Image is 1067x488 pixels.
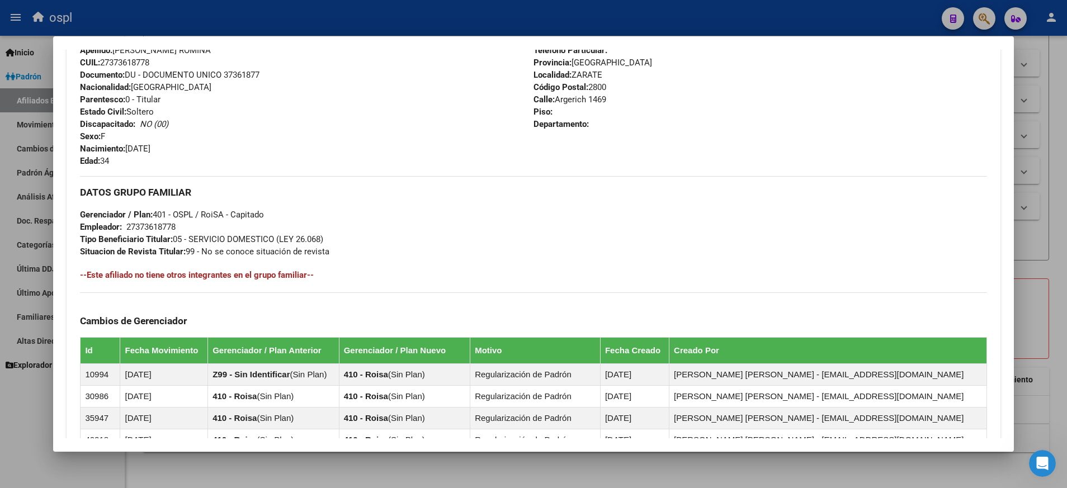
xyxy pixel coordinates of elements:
strong: Empleador: [80,222,122,232]
span: ZARATE [533,70,602,80]
strong: Departamento: [533,119,589,129]
strong: 410 - Roisa [344,369,388,379]
strong: 410 - Roisa [344,413,388,423]
td: ( ) [208,429,339,451]
td: [PERSON_NAME] [PERSON_NAME] - [EMAIL_ADDRESS][DOMAIN_NAME] [669,407,987,429]
td: [DATE] [600,407,669,429]
td: 10994 [81,363,120,385]
h3: DATOS GRUPO FAMILIAR [80,186,986,198]
span: [GEOGRAPHIC_DATA] [533,58,652,68]
strong: 410 - Roisa [344,435,388,444]
span: Sin Plan [293,369,324,379]
span: Sin Plan [259,413,291,423]
td: Regularización de Padrón [470,407,601,429]
td: Regularización de Padrón [470,429,601,451]
td: ( ) [339,363,470,385]
div: 27373618778 [126,221,176,233]
th: Fecha Creado [600,337,669,363]
strong: Código Postal: [533,82,588,92]
strong: 410 - Roisa [344,391,388,401]
td: [DATE] [120,363,208,385]
strong: Tipo Beneficiario Titular: [80,234,173,244]
span: Soltero [80,107,154,117]
span: DU - DOCUMENTO UNICO 37361877 [80,70,259,80]
h3: Cambios de Gerenciador [80,315,986,327]
td: 30986 [81,385,120,407]
strong: Edad: [80,156,100,166]
strong: Provincia: [533,58,572,68]
td: ( ) [208,385,339,407]
span: 05 - SERVICIO DOMESTICO (LEY 26.068) [80,234,323,244]
i: NO (00) [140,119,168,129]
th: Motivo [470,337,601,363]
strong: Parentesco: [80,94,125,105]
strong: Situacion de Revista Titular: [80,247,186,257]
th: Gerenciador / Plan Nuevo [339,337,470,363]
strong: Estado Civil: [80,107,126,117]
td: ( ) [339,385,470,407]
strong: Z99 - Sin Identificar [213,369,290,379]
strong: Nacimiento: [80,144,125,154]
td: [DATE] [120,429,208,451]
span: [DATE] [80,144,150,154]
td: ( ) [208,407,339,429]
span: Argerich 1469 [533,94,606,105]
td: [DATE] [600,363,669,385]
span: [PERSON_NAME] ROMINA [80,45,211,55]
strong: Discapacitado: [80,119,135,129]
td: ( ) [339,407,470,429]
td: ( ) [208,363,339,385]
th: Gerenciador / Plan Anterior [208,337,339,363]
strong: Apellido: [80,45,112,55]
span: Sin Plan [259,435,291,444]
span: 0 - Titular [80,94,160,105]
th: Fecha Movimiento [120,337,208,363]
td: [DATE] [120,385,208,407]
span: Sin Plan [391,369,422,379]
strong: 410 - Roisa [213,391,257,401]
td: [DATE] [600,429,669,451]
span: Sin Plan [259,391,291,401]
strong: Teléfono Particular: [533,45,607,55]
strong: Calle: [533,94,555,105]
strong: 410 - Roisa [213,413,257,423]
td: 40218 [81,429,120,451]
span: Sin Plan [391,391,422,401]
strong: Piso: [533,107,553,117]
span: 34 [80,156,109,166]
strong: Gerenciador / Plan: [80,210,153,220]
td: [PERSON_NAME] [PERSON_NAME] - [EMAIL_ADDRESS][DOMAIN_NAME] [669,429,987,451]
strong: Localidad: [533,70,572,80]
td: 35947 [81,407,120,429]
span: 99 - No se conoce situación de revista [80,247,329,257]
td: [PERSON_NAME] [PERSON_NAME] - [EMAIL_ADDRESS][DOMAIN_NAME] [669,385,987,407]
h4: --Este afiliado no tiene otros integrantes en el grupo familiar-- [80,269,986,281]
iframe: Intercom live chat [1029,450,1056,477]
span: Sin Plan [391,413,422,423]
span: 2800 [533,82,606,92]
td: [DATE] [600,385,669,407]
span: [GEOGRAPHIC_DATA] [80,82,211,92]
td: [PERSON_NAME] [PERSON_NAME] - [EMAIL_ADDRESS][DOMAIN_NAME] [669,363,987,385]
span: Sin Plan [391,435,422,444]
th: Id [81,337,120,363]
span: 27373618778 [80,58,149,68]
td: ( ) [339,429,470,451]
td: Regularización de Padrón [470,363,601,385]
strong: Documento: [80,70,125,80]
th: Creado Por [669,337,987,363]
strong: CUIL: [80,58,100,68]
span: F [80,131,105,141]
td: Regularización de Padrón [470,385,601,407]
strong: Nacionalidad: [80,82,131,92]
strong: 410 - Roisa [213,435,257,444]
td: [DATE] [120,407,208,429]
strong: Sexo: [80,131,101,141]
span: 401 - OSPL / RoiSA - Capitado [80,210,264,220]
